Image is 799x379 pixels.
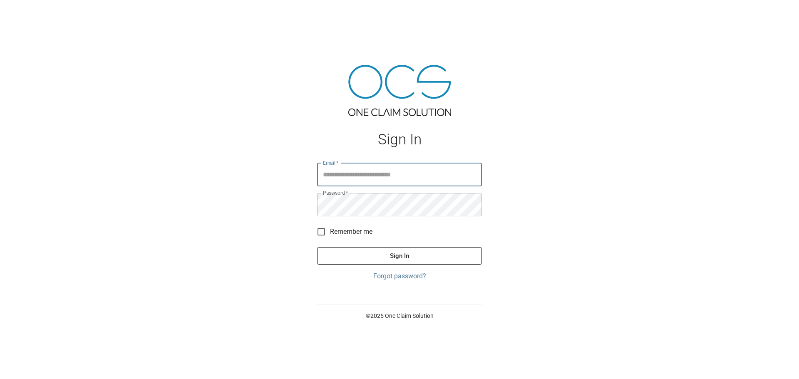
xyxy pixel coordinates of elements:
span: Remember me [330,227,372,237]
img: ocs-logo-white-transparent.png [10,5,43,22]
label: Password [323,189,348,196]
a: Forgot password? [317,271,482,281]
label: Email [323,159,339,166]
img: ocs-logo-tra.png [348,65,451,116]
button: Sign In [317,247,482,265]
p: © 2025 One Claim Solution [317,312,482,320]
h1: Sign In [317,131,482,148]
